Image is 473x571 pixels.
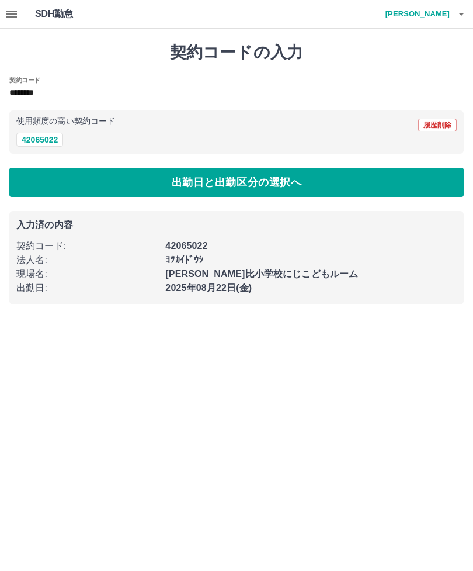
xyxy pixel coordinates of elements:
[16,239,158,253] p: 契約コード :
[165,255,203,265] b: ﾖﾂｶｲﾄﾞｳｼ
[16,220,457,230] p: 入力済の内容
[16,281,158,295] p: 出勤日 :
[9,75,40,85] h2: 契約コード
[16,253,158,267] p: 法人名 :
[9,168,464,197] button: 出勤日と出勤区分の選択へ
[16,267,158,281] p: 現場名 :
[16,133,63,147] button: 42065022
[165,283,252,293] b: 2025年08月22日(金)
[165,241,207,251] b: 42065022
[418,119,457,131] button: 履歴削除
[9,43,464,63] h1: 契約コードの入力
[165,269,358,279] b: [PERSON_NAME]比小学校にじこどもルーム
[16,117,115,126] p: 使用頻度の高い契約コード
